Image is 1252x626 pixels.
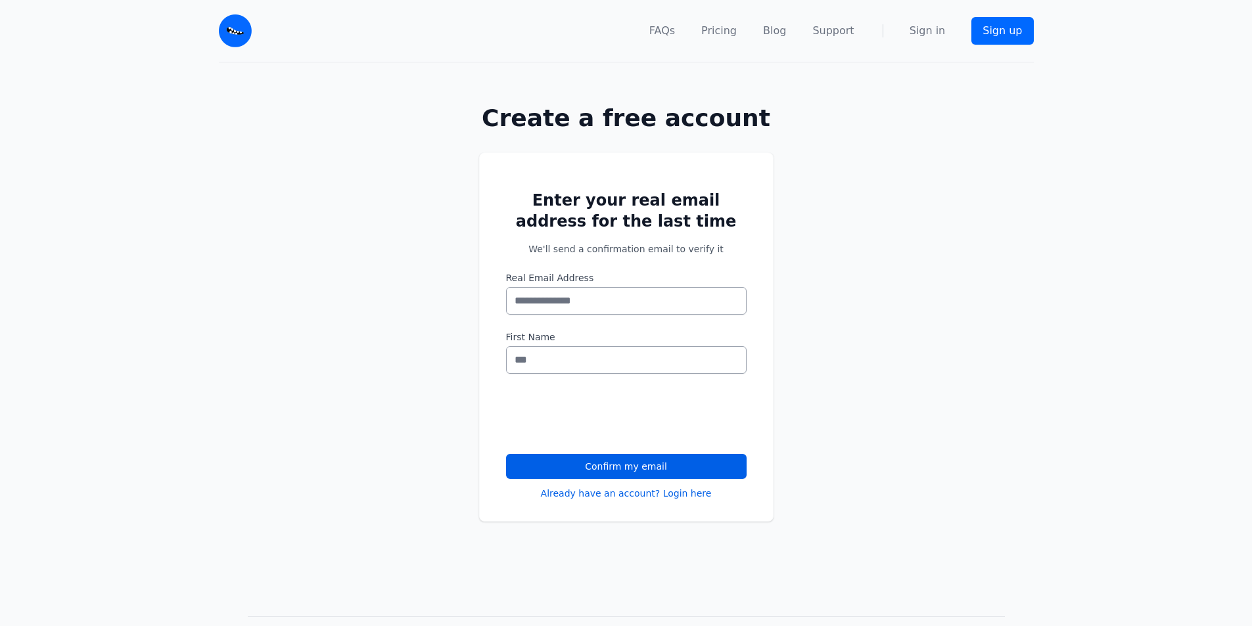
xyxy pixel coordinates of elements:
[506,330,747,344] label: First Name
[971,17,1033,45] a: Sign up
[812,23,854,39] a: Support
[506,390,706,441] iframe: reCAPTCHA
[910,23,946,39] a: Sign in
[541,487,712,500] a: Already have an account? Login here
[649,23,675,39] a: FAQs
[506,454,747,479] button: Confirm my email
[506,190,747,232] h2: Enter your real email address for the last time
[219,14,252,47] img: Email Monster
[437,105,816,131] h1: Create a free account
[506,242,747,256] p: We'll send a confirmation email to verify it
[763,23,786,39] a: Blog
[701,23,737,39] a: Pricing
[506,271,747,284] label: Real Email Address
